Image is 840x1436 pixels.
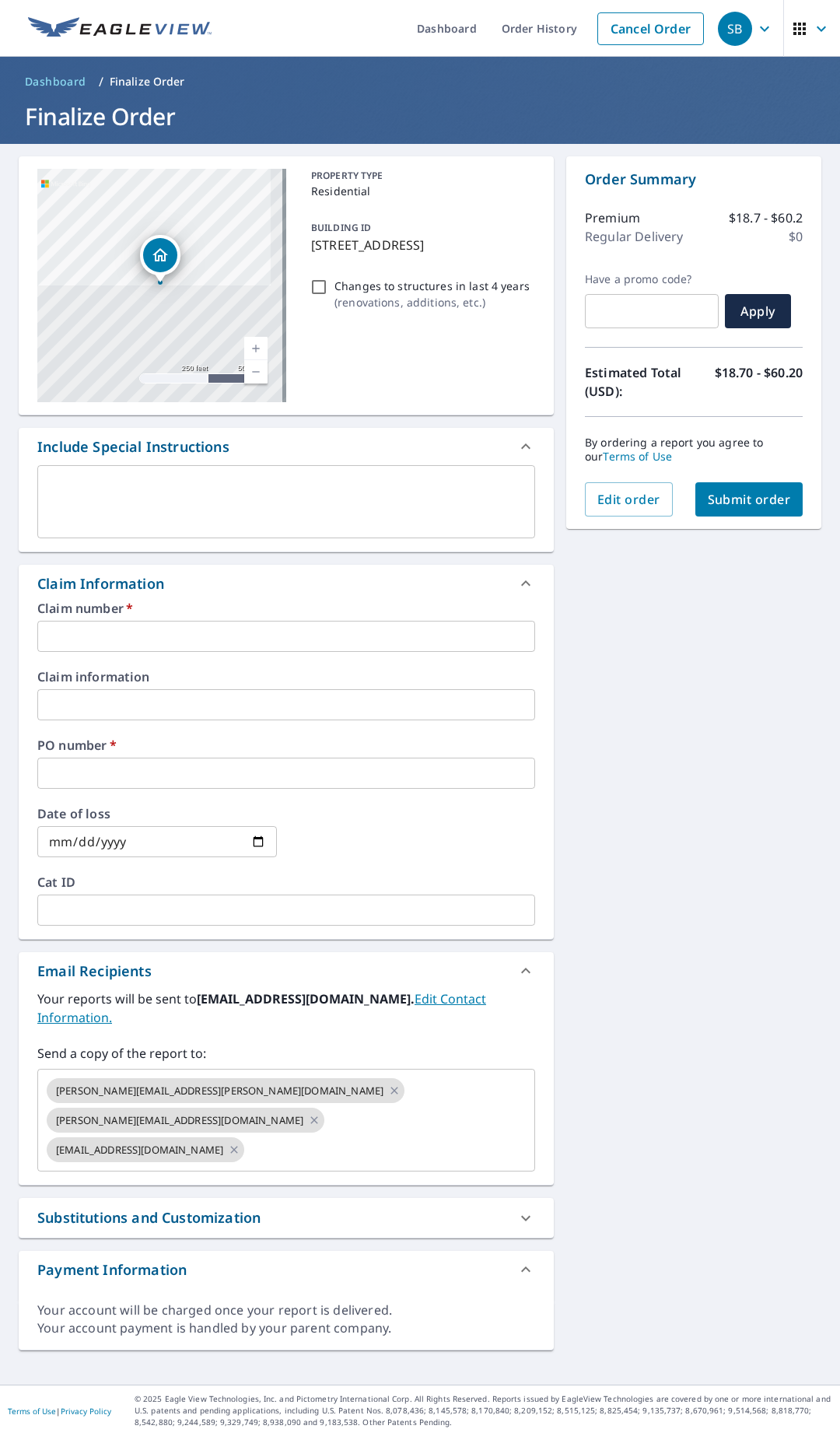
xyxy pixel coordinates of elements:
label: Date of loss [37,807,277,820]
a: Current Level 17, Zoom In [244,337,268,360]
b: [EMAIL_ADDRESS][DOMAIN_NAME]. [197,990,415,1007]
div: Payment Information [19,1251,554,1288]
div: Substitutions and Customization [37,1207,261,1228]
span: Edit order [597,491,660,508]
a: Cancel Order [597,12,704,45]
img: EV Logo [28,17,212,40]
div: Claim Information [19,565,554,602]
label: Have a promo code? [585,272,719,286]
span: [EMAIL_ADDRESS][DOMAIN_NAME] [47,1143,233,1158]
p: Estimated Total (USD): [585,363,694,401]
button: Submit order [695,482,803,517]
p: Order Summary [585,169,803,190]
a: Privacy Policy [61,1406,111,1417]
div: [PERSON_NAME][EMAIL_ADDRESS][DOMAIN_NAME] [47,1108,324,1133]
div: Your account will be charged once your report is delivered. [37,1301,535,1319]
div: Include Special Instructions [37,436,229,457]
span: [PERSON_NAME][EMAIL_ADDRESS][PERSON_NAME][DOMAIN_NAME] [47,1084,393,1098]
p: PROPERTY TYPE [311,169,529,183]
label: Your reports will be sent to [37,989,535,1027]
p: [STREET_ADDRESS] [311,236,529,254]
span: Submit order [708,491,791,508]
div: Include Special Instructions [19,428,554,465]
p: $18.70 - $60.20 [715,363,803,401]
span: [PERSON_NAME][EMAIL_ADDRESS][DOMAIN_NAME] [47,1113,313,1128]
div: Claim Information [37,573,164,594]
p: $0 [789,227,803,246]
div: SB [718,12,752,46]
p: © 2025 Eagle View Technologies, Inc. and Pictometry International Corp. All Rights Reserved. Repo... [135,1393,832,1428]
nav: breadcrumb [19,69,821,94]
p: | [8,1406,111,1416]
p: Finalize Order [110,74,185,89]
p: Regular Delivery [585,227,683,246]
a: Terms of Use [8,1406,56,1417]
label: Cat ID [37,876,535,888]
p: Premium [585,208,640,227]
label: PO number [37,739,535,751]
p: Residential [311,183,529,199]
div: Email Recipients [19,952,554,989]
div: Your account payment is handled by your parent company. [37,1319,535,1337]
p: By ordering a report you agree to our [585,436,803,464]
span: Dashboard [25,74,86,89]
div: [PERSON_NAME][EMAIL_ADDRESS][PERSON_NAME][DOMAIN_NAME] [47,1078,404,1103]
span: Apply [737,303,779,320]
div: Dropped pin, building 1, Residential property, 65 Main St West Seneca, NY 14224 [140,235,180,283]
p: ( renovations, additions, etc. ) [334,294,530,310]
div: Substitutions and Customization [19,1198,554,1238]
h1: Finalize Order [19,100,821,132]
p: BUILDING ID [311,221,371,234]
label: Send a copy of the report to: [37,1044,535,1063]
button: Apply [725,294,791,328]
div: Email Recipients [37,961,152,982]
a: Terms of Use [603,449,672,464]
p: $18.7 - $60.2 [729,208,803,227]
p: Changes to structures in last 4 years [334,278,530,294]
a: Dashboard [19,69,93,94]
label: Claim information [37,671,535,683]
a: Current Level 17, Zoom Out [244,360,268,384]
div: Payment Information [37,1259,187,1280]
label: Claim number [37,602,535,615]
div: [EMAIL_ADDRESS][DOMAIN_NAME] [47,1137,244,1162]
button: Edit order [585,482,673,517]
li: / [99,72,103,91]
